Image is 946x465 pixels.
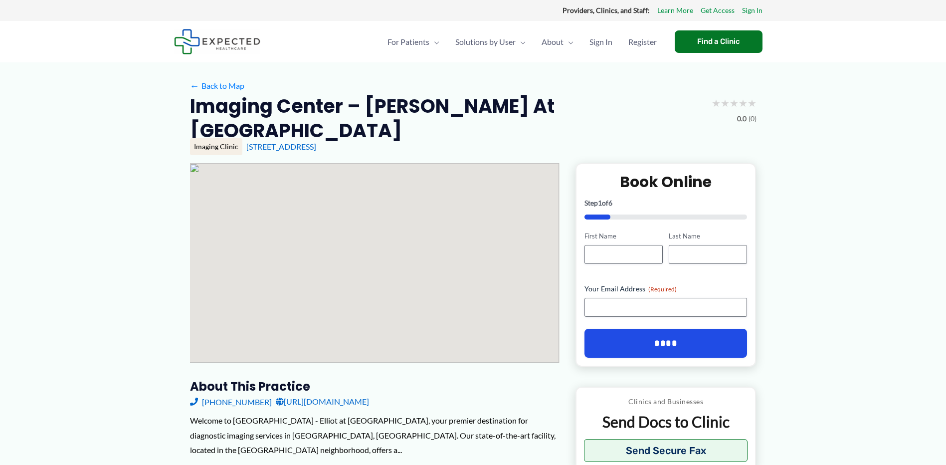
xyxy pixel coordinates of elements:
a: [STREET_ADDRESS] [246,142,316,151]
h2: Book Online [584,172,748,192]
nav: Primary Site Navigation [379,24,665,59]
span: About [542,24,564,59]
label: First Name [584,232,663,241]
span: Register [628,24,657,59]
label: Your Email Address [584,284,748,294]
span: Menu Toggle [564,24,573,59]
span: For Patients [387,24,429,59]
span: (Required) [648,285,677,293]
span: ★ [721,94,730,112]
a: [PHONE_NUMBER] [190,394,272,409]
p: Step of [584,200,748,207]
span: ★ [739,94,748,112]
a: Solutions by UserMenu Toggle [447,24,534,59]
a: Learn More [657,4,693,17]
span: ← [190,81,199,90]
p: Send Docs to Clinic [584,412,748,432]
span: ★ [748,94,757,112]
a: Get Access [701,4,735,17]
span: Sign In [589,24,612,59]
span: 6 [608,199,612,207]
span: (0) [749,112,757,125]
span: ★ [712,94,721,112]
a: AboutMenu Toggle [534,24,581,59]
p: Clinics and Businesses [584,395,748,408]
div: Welcome to [GEOGRAPHIC_DATA] - Elliot at [GEOGRAPHIC_DATA], your premier destination for diagnost... [190,413,560,458]
strong: Providers, Clinics, and Staff: [563,6,650,14]
span: ★ [730,94,739,112]
a: Register [620,24,665,59]
img: Expected Healthcare Logo - side, dark font, small [174,29,260,54]
span: 0.0 [737,112,747,125]
span: Solutions by User [455,24,516,59]
button: Send Secure Fax [584,439,748,462]
span: Menu Toggle [429,24,439,59]
h3: About this practice [190,379,560,394]
a: Find a Clinic [675,30,762,53]
h2: Imaging Center – [PERSON_NAME] at [GEOGRAPHIC_DATA] [190,94,704,143]
a: [URL][DOMAIN_NAME] [276,394,369,409]
div: Imaging Clinic [190,138,242,155]
a: Sign In [581,24,620,59]
a: Sign In [742,4,762,17]
label: Last Name [669,232,747,241]
a: ←Back to Map [190,78,244,93]
span: Menu Toggle [516,24,526,59]
span: 1 [598,199,602,207]
a: For PatientsMenu Toggle [379,24,447,59]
